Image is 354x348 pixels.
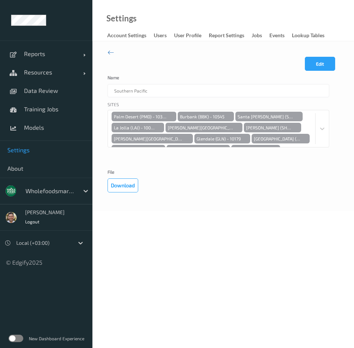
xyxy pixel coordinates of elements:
[108,75,181,84] label: Name
[269,31,292,41] a: events
[292,31,332,41] a: Lookup Tables
[108,178,138,192] button: Download
[209,31,252,41] a: Report Settings
[174,32,201,41] div: User Profile
[252,32,262,41] div: Jobs
[209,32,244,41] div: Report Settings
[252,31,269,41] a: Jobs
[154,31,174,41] a: users
[154,32,167,41] div: users
[269,32,285,41] div: events
[305,57,335,71] button: Edit
[108,170,181,178] label: File
[108,101,329,110] div: Sites
[107,32,146,41] div: Account Settings
[174,31,209,41] a: User Profile
[292,32,324,41] div: Lookup Tables
[106,15,137,22] a: Settings
[107,31,154,41] a: Account Settings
